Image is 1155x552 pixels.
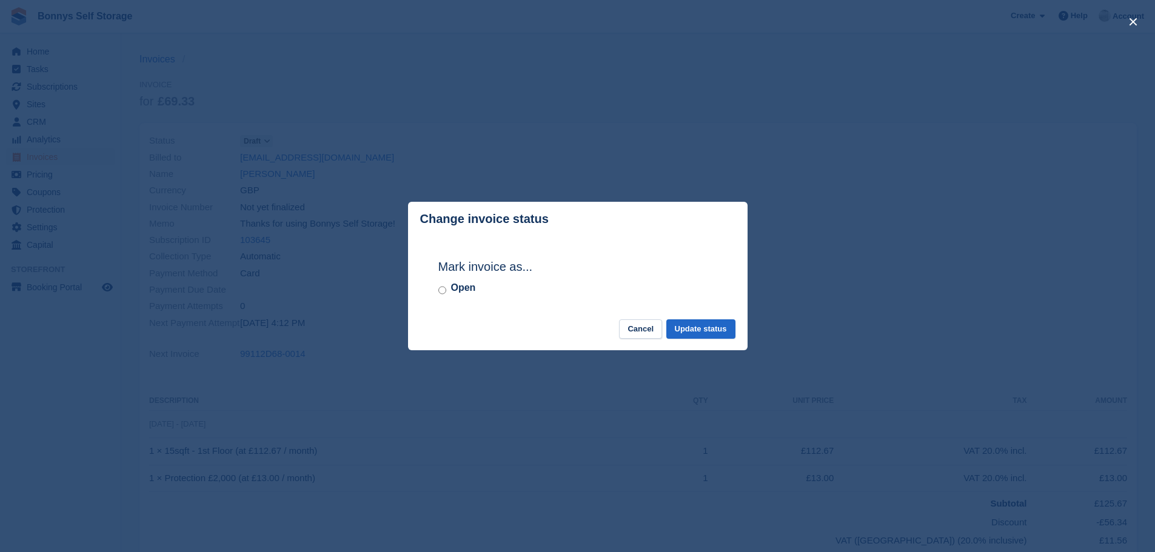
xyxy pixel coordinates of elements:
[666,319,735,339] button: Update status
[420,212,549,226] p: Change invoice status
[438,258,717,276] h2: Mark invoice as...
[1123,12,1143,32] button: close
[619,319,662,339] button: Cancel
[451,281,476,295] label: Open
